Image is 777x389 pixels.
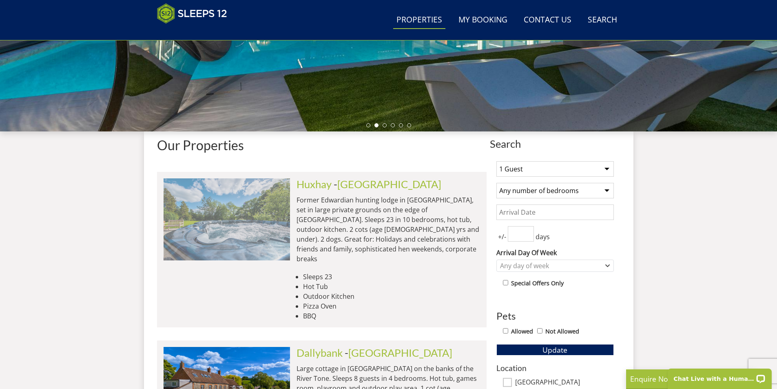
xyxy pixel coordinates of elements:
li: BBQ [303,311,480,321]
a: Huxhay [297,178,332,190]
label: Not Allowed [545,327,579,336]
li: Outdoor Kitchen [303,291,480,301]
span: Search [490,138,620,149]
span: +/- [496,232,508,242]
a: Search [584,11,620,29]
p: Enquire Now [630,373,753,384]
a: [GEOGRAPHIC_DATA] [348,347,452,359]
a: Contact Us [520,11,575,29]
iframe: LiveChat chat widget [662,363,777,389]
p: Former Edwardian hunting lodge in [GEOGRAPHIC_DATA], set in large private grounds on the edge of ... [297,195,480,264]
a: [GEOGRAPHIC_DATA] [337,178,441,190]
label: Allowed [511,327,533,336]
li: Pizza Oven [303,301,480,311]
div: Any day of week [498,261,604,270]
h3: Pets [496,311,614,321]
a: Dallybank [297,347,343,359]
iframe: Customer reviews powered by Trustpilot [153,29,239,36]
label: [GEOGRAPHIC_DATA] [515,378,614,387]
span: days [534,232,551,242]
a: My Booking [455,11,511,29]
a: Properties [393,11,445,29]
button: Update [496,344,614,356]
span: - [334,178,441,190]
span: Update [542,345,567,355]
div: Combobox [496,260,614,272]
label: Special Offers Only [511,279,564,288]
input: Arrival Date [496,205,614,220]
label: Arrival Day Of Week [496,248,614,258]
img: duxhams-somerset-holiday-accomodation-sleeps-14.original.jpg [164,178,290,260]
span: - [345,347,452,359]
li: Sleeps 23 [303,272,480,282]
h3: Location [496,364,614,372]
img: Sleeps 12 [157,3,227,24]
li: Hot Tub [303,282,480,291]
h1: Our Properties [157,138,487,152]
